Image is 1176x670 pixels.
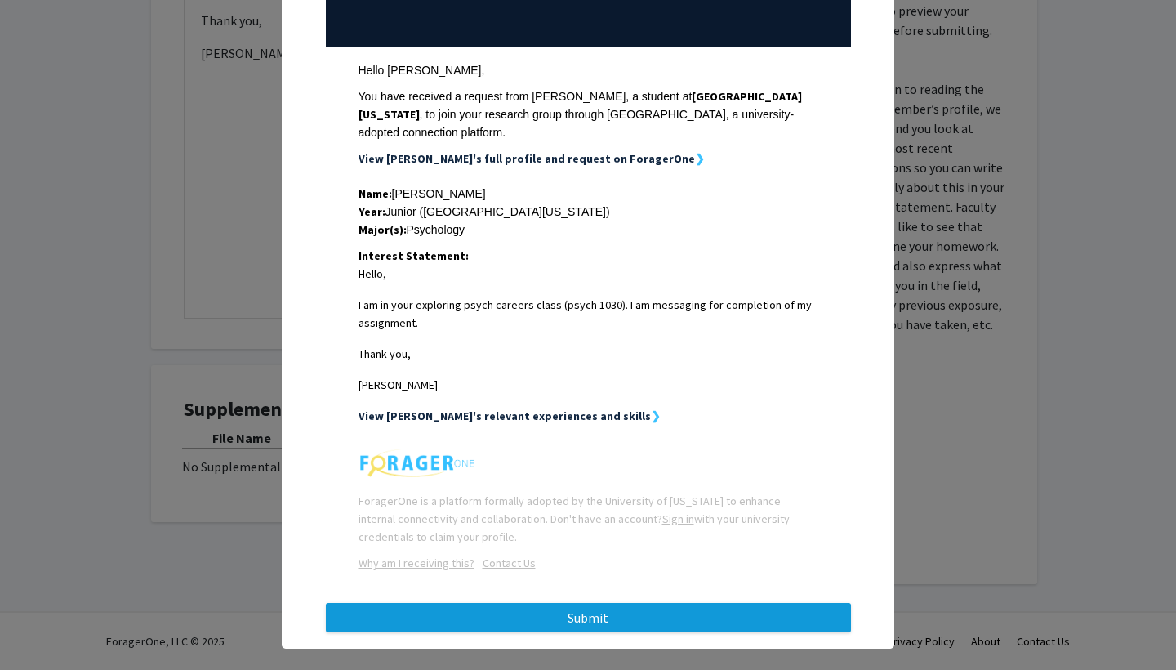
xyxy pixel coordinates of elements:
strong: View [PERSON_NAME]'s full profile and request on ForagerOne [359,151,695,166]
p: I am in your exploring psych careers class (psych 1030). I am messaging for completion of my assi... [359,296,818,332]
u: Why am I receiving this? [359,556,474,570]
strong: Year: [359,204,385,219]
p: Hello, [359,265,818,283]
strong: ❯ [651,409,661,423]
a: Opens in a new tab [359,556,474,570]
a: Opens in a new tab [474,556,536,570]
button: Submit [326,603,851,632]
u: Contact Us [483,556,536,570]
strong: Name: [359,186,392,201]
p: Thank you, [359,345,818,363]
a: Sign in [662,511,694,526]
div: You have received a request from [PERSON_NAME], a student at , to join your research group throug... [359,87,818,141]
strong: Interest Statement: [359,248,469,263]
div: [PERSON_NAME] [359,185,818,203]
div: Psychology [359,221,818,239]
div: Junior ([GEOGRAPHIC_DATA][US_STATE]) [359,203,818,221]
strong: Major(s): [359,222,407,237]
strong: View [PERSON_NAME]'s relevant experiences and skills [359,409,651,423]
iframe: Chat [12,596,69,658]
span: ForagerOne is a platform formally adopted by the University of [US_STATE] to enhance internal con... [359,494,790,544]
div: Hello [PERSON_NAME], [359,61,818,79]
p: [PERSON_NAME] [359,376,818,394]
strong: ❯ [695,151,705,166]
